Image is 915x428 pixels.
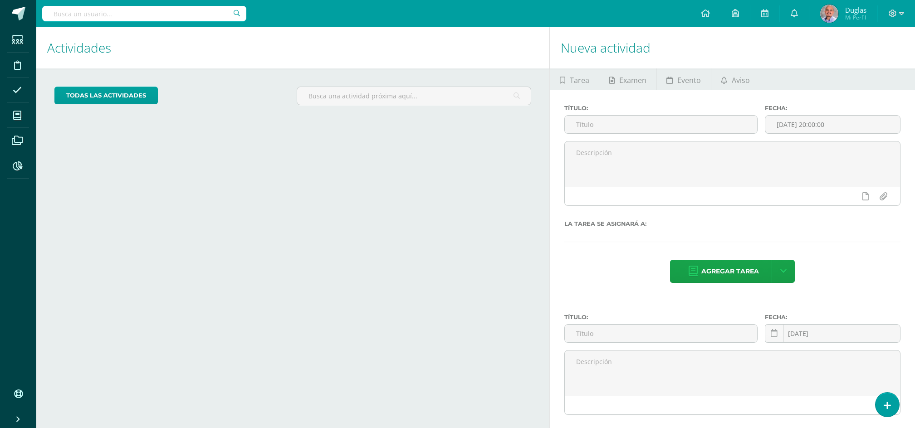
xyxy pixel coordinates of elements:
[765,314,900,321] label: Fecha:
[599,68,656,90] a: Examen
[550,68,599,90] a: Tarea
[732,69,750,91] span: Aviso
[845,14,866,21] span: Mi Perfil
[297,87,531,105] input: Busca una actividad próxima aquí...
[565,325,757,342] input: Título
[765,325,900,342] input: Fecha de entrega
[565,116,757,133] input: Título
[711,68,760,90] a: Aviso
[42,6,246,21] input: Busca un usuario...
[564,314,757,321] label: Título:
[564,220,900,227] label: La tarea se asignará a:
[701,260,759,282] span: Agregar tarea
[677,69,701,91] span: Evento
[657,68,711,90] a: Evento
[561,27,904,68] h1: Nueva actividad
[619,69,646,91] span: Examen
[54,87,158,104] a: todas las Actividades
[765,105,900,112] label: Fecha:
[570,69,589,91] span: Tarea
[564,105,757,112] label: Título:
[820,5,838,23] img: 303f0dfdc36eeea024f29b2ae9d0f183.png
[765,116,900,133] input: Fecha de entrega
[47,27,538,68] h1: Actividades
[845,5,866,15] span: Duglas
